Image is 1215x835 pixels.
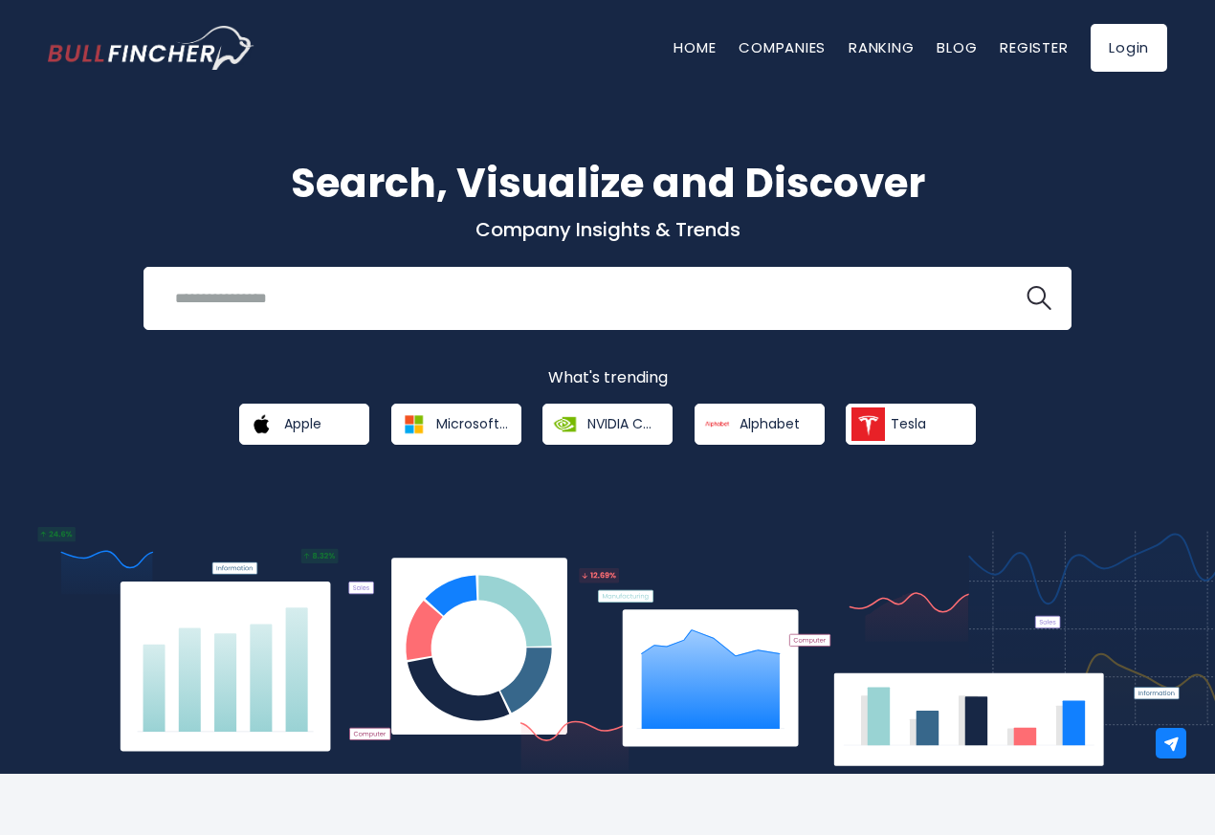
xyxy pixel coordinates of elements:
span: NVIDIA Corporation [587,415,659,432]
a: NVIDIA Corporation [542,404,673,445]
span: Tesla [891,415,926,432]
img: Bullfincher logo [48,26,254,70]
a: Go to homepage [48,26,254,70]
p: What's trending [48,368,1167,388]
a: Ranking [849,37,914,57]
a: Home [674,37,716,57]
p: Company Insights & Trends [48,217,1167,242]
a: Microsoft Corporation [391,404,521,445]
a: Login [1091,24,1167,72]
a: Register [1000,37,1068,57]
a: Blog [937,37,977,57]
a: Tesla [846,404,976,445]
a: Apple [239,404,369,445]
span: Apple [284,415,321,432]
a: Alphabet [695,404,825,445]
h1: Search, Visualize and Discover [48,153,1167,213]
span: Alphabet [740,415,800,432]
a: Companies [739,37,826,57]
img: search icon [1027,286,1051,311]
span: Microsoft Corporation [436,415,508,432]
